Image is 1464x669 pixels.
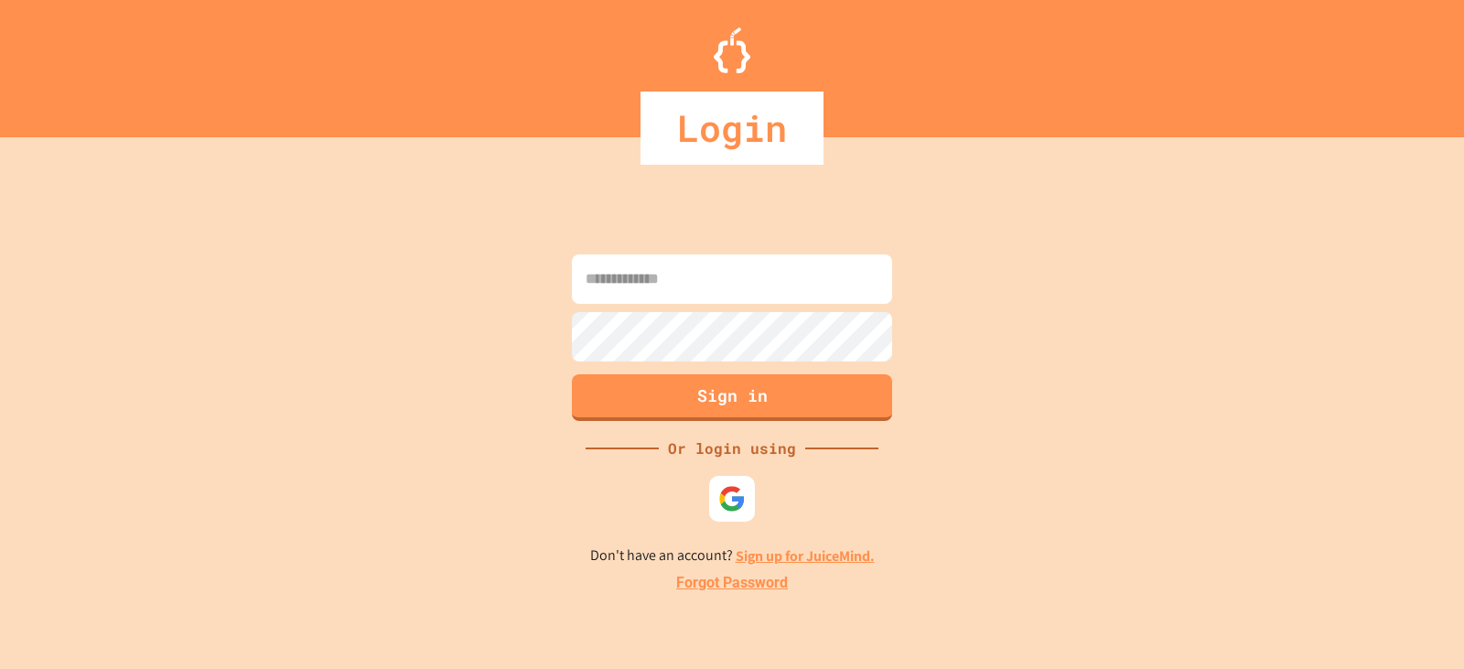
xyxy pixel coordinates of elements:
[676,572,788,594] a: Forgot Password
[640,92,823,165] div: Login
[572,374,892,421] button: Sign in
[659,437,805,459] div: Or login using
[590,545,875,567] p: Don't have an account?
[736,546,875,566] a: Sign up for JuiceMind.
[714,27,750,73] img: Logo.svg
[718,485,746,513] img: google-icon.svg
